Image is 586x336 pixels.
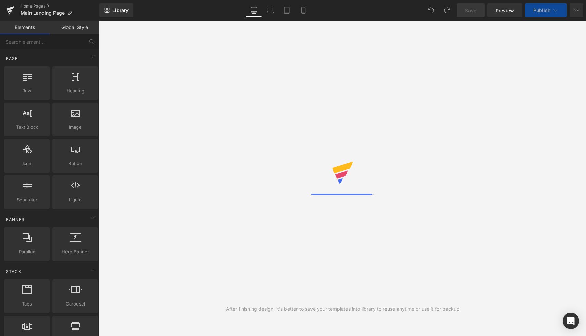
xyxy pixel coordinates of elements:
span: Hero Banner [54,248,96,256]
span: Text Block [6,124,48,131]
span: Main Landing Page [21,10,65,16]
a: Desktop [246,3,262,17]
span: Parallax [6,248,48,256]
span: Save [465,7,476,14]
span: Preview [496,7,514,14]
span: Banner [5,216,25,223]
a: Home Pages [21,3,99,9]
button: More [570,3,583,17]
div: After finishing design, it's better to save your templates into library to reuse anytime or use i... [226,305,460,313]
a: Preview [487,3,522,17]
a: Laptop [262,3,279,17]
a: Tablet [279,3,295,17]
span: Separator [6,196,48,203]
span: Button [54,160,96,167]
span: Publish [533,8,550,13]
span: Image [54,124,96,131]
span: Heading [54,87,96,95]
span: Icon [6,160,48,167]
button: Publish [525,3,567,17]
button: Redo [440,3,454,17]
a: Mobile [295,3,312,17]
a: Global Style [50,21,99,34]
a: New Library [99,3,133,17]
span: Base [5,55,19,62]
span: Row [6,87,48,95]
span: Tabs [6,300,48,308]
div: Open Intercom Messenger [563,313,579,329]
button: Undo [424,3,438,17]
span: Carousel [54,300,96,308]
span: Stack [5,268,22,275]
span: Liquid [54,196,96,203]
span: Library [112,7,129,13]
